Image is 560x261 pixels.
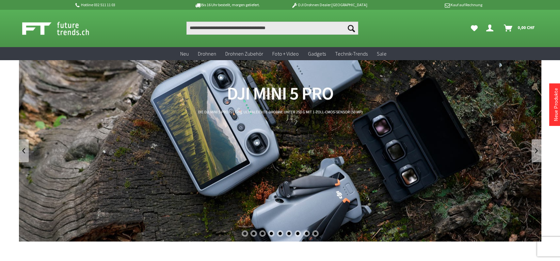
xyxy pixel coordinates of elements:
[552,88,559,121] a: Neue Produkte
[225,50,263,57] span: Drohnen Zubehör
[180,50,189,57] span: Neu
[259,230,266,237] div: 3
[484,22,499,35] a: Dein Konto
[22,20,104,37] img: Shop Futuretrends - zur Startseite wechseln
[221,47,268,61] a: Drohnen Zubehör
[380,1,482,9] p: Kauf auf Rechnung
[335,50,368,57] span: Technik-Trends
[74,1,176,9] p: Hotline 032 511 11 03
[19,60,541,242] a: DJI Mini 5 Pro
[277,230,283,237] div: 5
[518,22,535,33] span: 0,00 CHF
[468,22,481,35] a: Meine Favoriten
[286,230,292,237] div: 6
[330,47,372,61] a: Technik-Trends
[308,50,326,57] span: Gadgets
[303,47,330,61] a: Gadgets
[278,1,380,9] p: DJI Drohnen Dealer [GEOGRAPHIC_DATA]
[250,230,257,237] div: 2
[312,230,319,237] div: 9
[268,47,303,61] a: Foto + Video
[193,47,221,61] a: Drohnen
[344,22,358,35] button: Suchen
[372,47,391,61] a: Sale
[377,50,387,57] span: Sale
[186,22,358,35] input: Produkt, Marke, Kategorie, EAN, Artikelnummer…
[242,230,248,237] div: 1
[501,22,538,35] a: Warenkorb
[272,50,299,57] span: Foto + Video
[176,1,278,9] p: Bis 16 Uhr bestellt, morgen geliefert.
[176,47,193,61] a: Neu
[268,230,275,237] div: 4
[198,50,216,57] span: Drohnen
[303,230,310,237] div: 8
[295,230,301,237] div: 7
